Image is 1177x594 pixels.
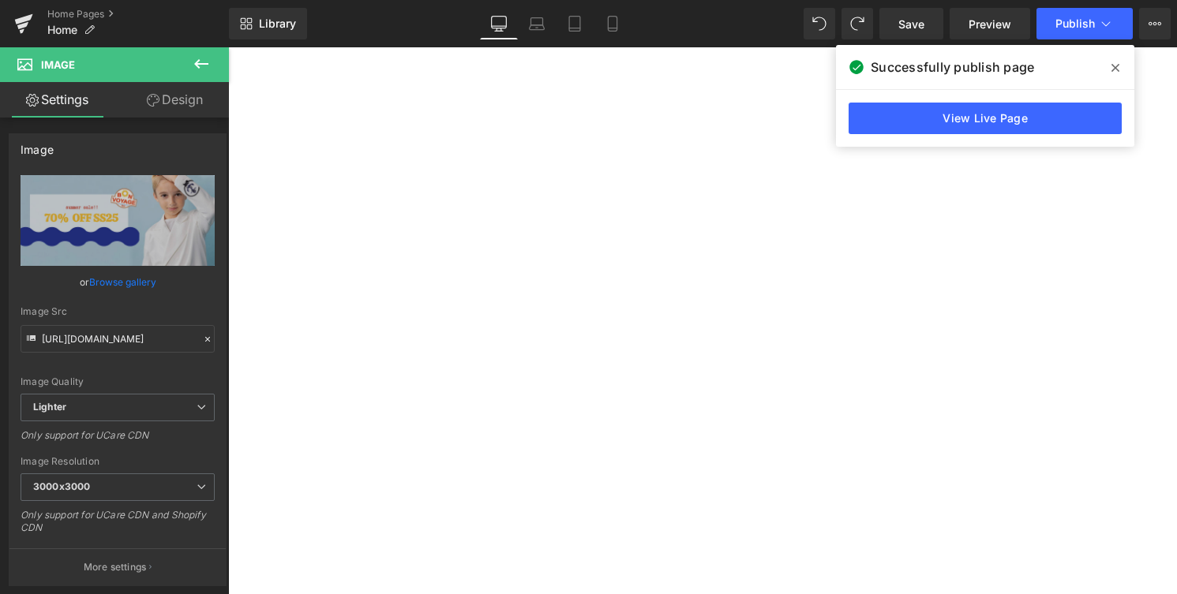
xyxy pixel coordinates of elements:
[33,480,90,492] b: 3000x3000
[21,509,215,544] div: Only support for UCare CDN and Shopify CDN
[804,8,835,39] button: Undo
[21,456,215,467] div: Image Resolution
[518,8,556,39] a: Laptop
[21,274,215,290] div: or
[898,16,924,32] span: Save
[47,8,229,21] a: Home Pages
[47,24,77,36] span: Home
[21,306,215,317] div: Image Src
[21,134,54,156] div: Image
[1055,17,1095,30] span: Publish
[849,103,1122,134] a: View Live Page
[21,325,215,353] input: Link
[594,8,632,39] a: Mobile
[871,58,1034,77] span: Successfully publish page
[84,560,147,574] p: More settings
[1139,8,1171,39] button: More
[842,8,873,39] button: Redo
[9,548,226,585] button: More settings
[89,268,156,296] a: Browse gallery
[259,17,296,31] span: Library
[118,82,232,118] a: Design
[21,376,215,387] div: Image Quality
[21,429,215,452] div: Only support for UCare CDN
[1036,8,1133,39] button: Publish
[480,8,518,39] a: Desktop
[950,8,1030,39] a: Preview
[969,16,1011,32] span: Preview
[33,401,66,413] b: Lighter
[556,8,594,39] a: Tablet
[229,8,307,39] a: New Library
[41,58,75,71] span: Image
